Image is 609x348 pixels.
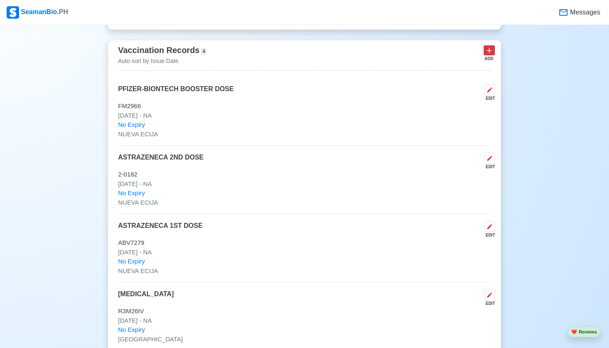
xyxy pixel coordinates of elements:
[481,95,495,101] div: EDIT
[481,164,495,170] div: EDIT
[118,266,491,276] p: NUEVA ECIJA
[118,248,491,257] p: [DATE] - NA
[571,329,577,334] span: heart
[118,289,174,307] p: [MEDICAL_DATA]
[118,221,203,238] p: ASTRAZENECA 1ST DOSE
[481,300,495,307] div: EDIT
[118,111,491,121] p: [DATE] - NA
[118,84,234,101] p: PFIZER-BIONTECH BOOSTER DOSE
[118,179,491,189] p: [DATE] - NA
[118,238,491,248] p: ABV7279
[118,170,491,179] p: 2-0182
[568,7,600,17] span: Messages
[118,188,145,198] span: No Expiry
[118,198,491,208] p: NUEVA ECIJA
[7,6,68,19] div: SeamanBio
[481,232,495,238] div: EDIT
[118,316,491,326] p: [DATE] - NA
[118,57,206,65] p: Auto sort by Issue Date.
[483,56,493,62] div: ADD
[201,48,207,55] span: 4
[568,326,601,338] button: heartReviews
[118,325,145,335] span: No Expiry
[118,335,491,344] p: [GEOGRAPHIC_DATA]
[57,8,68,15] span: .PH
[118,307,491,316] p: R3M26IV
[118,257,145,266] span: No Expiry
[7,6,19,19] img: Logo
[118,120,145,130] span: No Expiry
[118,46,200,55] span: Vaccination Records
[118,152,204,170] p: ASTRAZENECA 2ND DOSE
[118,101,491,111] p: FM2966
[118,130,491,139] p: NUEVA ECIJA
